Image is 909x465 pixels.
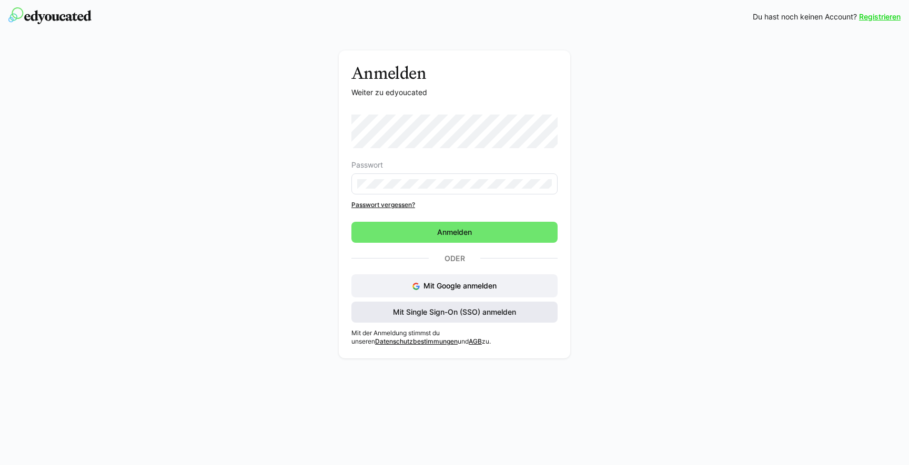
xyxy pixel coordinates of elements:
[351,63,558,83] h3: Anmelden
[436,227,473,237] span: Anmelden
[8,7,92,24] img: edyoucated
[391,307,518,317] span: Mit Single Sign-On (SSO) anmelden
[859,12,901,22] a: Registrieren
[351,302,558,323] button: Mit Single Sign-On (SSO) anmelden
[351,201,558,209] a: Passwort vergessen?
[375,337,458,345] a: Datenschutzbestimmungen
[351,87,558,98] p: Weiter zu edyoucated
[753,12,857,22] span: Du hast noch keinen Account?
[351,222,558,243] button: Anmelden
[429,251,480,266] p: Oder
[351,329,558,346] p: Mit der Anmeldung stimmst du unseren und zu.
[351,161,383,169] span: Passwort
[351,274,558,297] button: Mit Google anmelden
[469,337,482,345] a: AGB
[423,281,497,290] span: Mit Google anmelden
